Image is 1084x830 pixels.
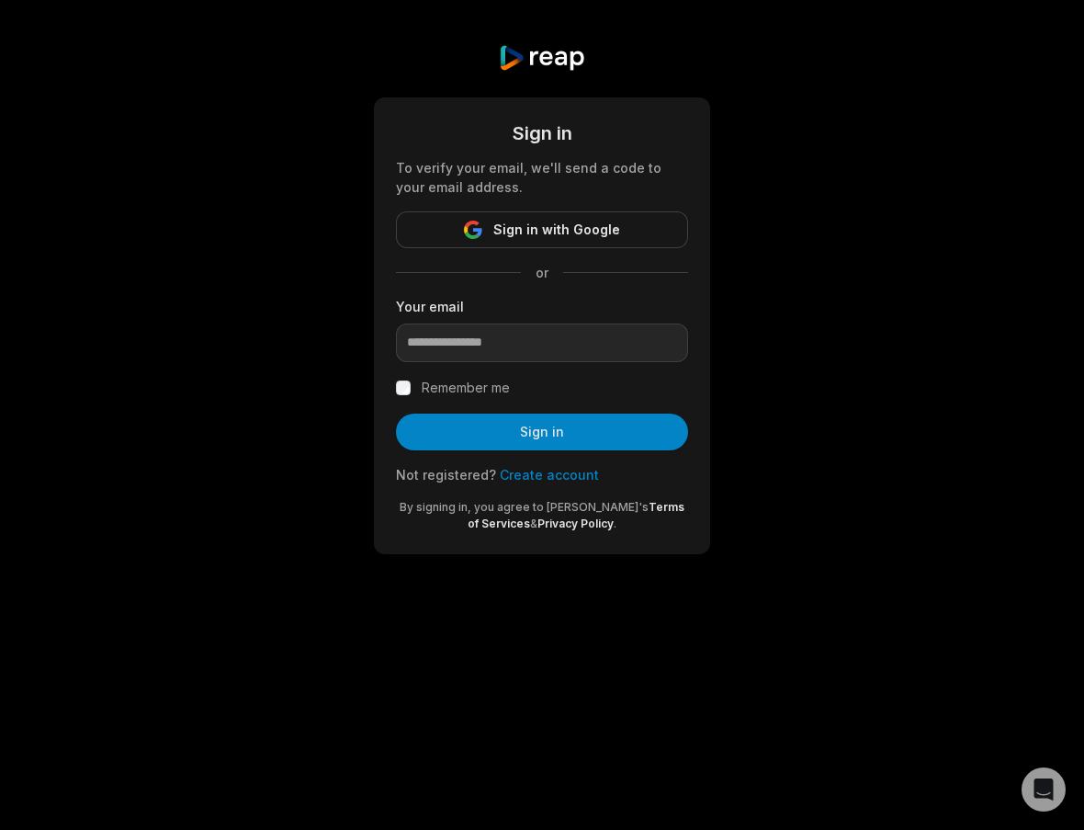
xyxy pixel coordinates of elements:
[396,119,688,147] div: Sign in
[396,158,688,197] div: To verify your email, we'll send a code to your email address.
[614,517,616,530] span: .
[500,467,599,483] a: Create account
[400,500,649,514] span: By signing in, you agree to [PERSON_NAME]'s
[422,377,510,399] label: Remember me
[468,500,684,530] a: Terms of Services
[1022,767,1066,812] div: Open Intercom Messenger
[396,211,688,248] button: Sign in with Google
[396,467,496,483] span: Not registered?
[530,517,537,530] span: &
[498,44,585,72] img: reap
[396,297,688,316] label: Your email
[521,263,563,282] span: or
[537,517,614,530] a: Privacy Policy
[493,219,620,241] span: Sign in with Google
[396,414,688,450] button: Sign in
